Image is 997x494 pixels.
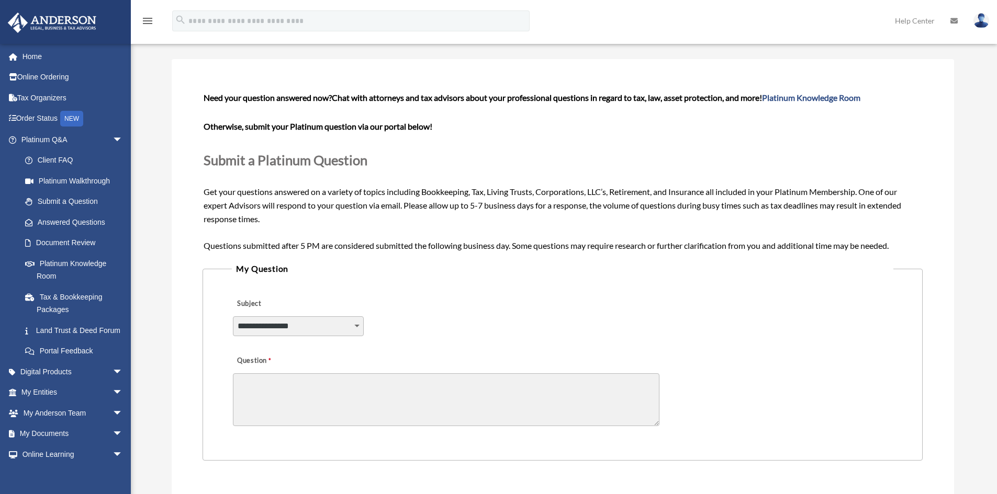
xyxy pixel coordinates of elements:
a: Tax Organizers [7,87,139,108]
span: Chat with attorneys and tax advisors about your professional questions in regard to tax, law, ass... [332,93,860,102]
a: Document Review [15,233,139,254]
a: menu [141,18,154,27]
img: User Pic [973,13,989,28]
span: Get your questions answered on a variety of topics including Bookkeeping, Tax, Living Trusts, Cor... [204,93,921,250]
span: arrow_drop_down [113,423,133,445]
a: Land Trust & Deed Forum [15,320,139,341]
label: Subject [233,297,332,312]
a: My Entitiesarrow_drop_down [7,382,139,403]
i: search [175,14,186,26]
a: Client FAQ [15,150,139,171]
a: Platinum Q&Aarrow_drop_down [7,129,139,150]
img: Anderson Advisors Platinum Portal [5,13,99,33]
a: Answered Questions [15,212,139,233]
a: Home [7,46,139,67]
a: Platinum Knowledge Room [15,253,139,286]
span: arrow_drop_down [113,129,133,151]
a: Platinum Walkthrough [15,170,139,191]
span: arrow_drop_down [113,444,133,465]
label: Question [233,354,314,369]
a: Tax & Bookkeeping Packages [15,286,139,320]
span: arrow_drop_down [113,361,133,383]
legend: My Question [232,261,893,276]
a: Portal Feedback [15,341,139,362]
div: NEW [60,111,83,127]
a: Platinum Knowledge Room [762,93,860,102]
span: Need your question answered now? [204,93,332,102]
a: My Documentsarrow_drop_down [7,423,139,444]
a: Order StatusNEW [7,108,139,130]
span: arrow_drop_down [113,403,133,424]
b: Otherwise, submit your Platinum question via our portal below! [204,121,432,131]
a: Online Ordering [7,67,139,88]
span: arrow_drop_down [113,382,133,404]
span: Submit a Platinum Question [204,152,367,168]
a: Digital Productsarrow_drop_down [7,361,139,382]
i: menu [141,15,154,27]
a: My Anderson Teamarrow_drop_down [7,403,139,423]
a: Submit a Question [15,191,133,212]
a: Online Learningarrow_drop_down [7,444,139,465]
